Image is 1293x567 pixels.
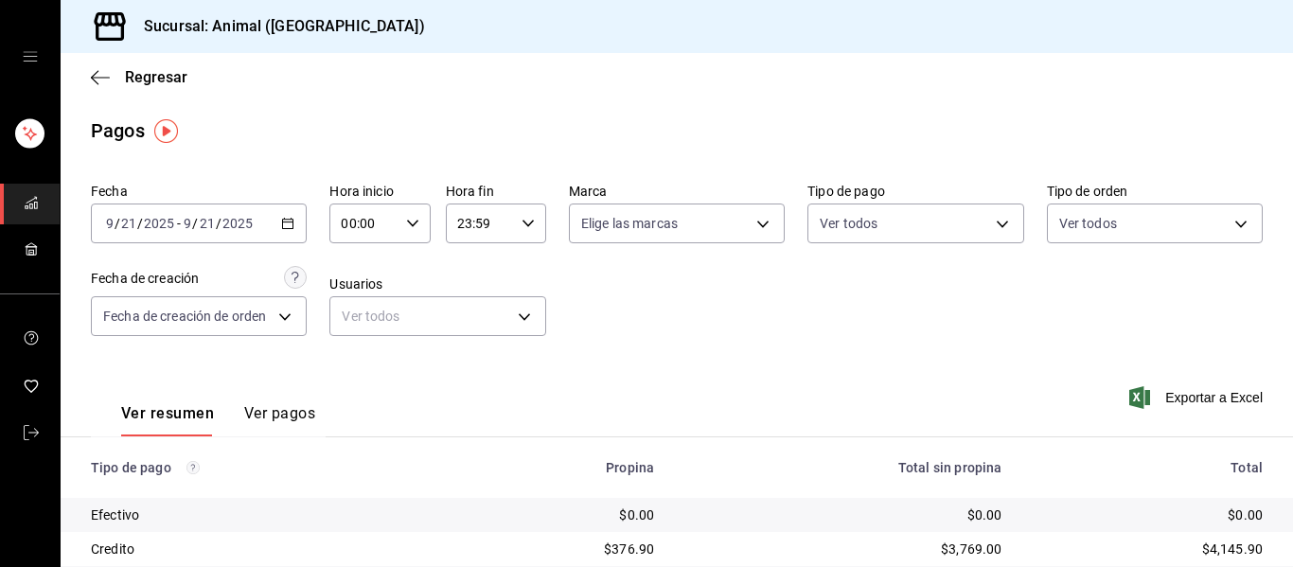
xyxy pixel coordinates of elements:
[569,185,785,198] label: Marca
[1047,185,1263,198] label: Tipo de orden
[1133,386,1263,409] button: Exportar a Excel
[183,216,192,231] input: --
[129,15,425,38] h3: Sucursal: Animal ([GEOGRAPHIC_DATA])
[684,540,1001,558] div: $3,769.00
[186,461,200,474] svg: Los pagos realizados con Pay y otras terminales son montos brutos.
[91,185,307,198] label: Fecha
[137,216,143,231] span: /
[115,216,120,231] span: /
[329,296,545,336] div: Ver todos
[125,68,187,86] span: Regresar
[91,68,187,86] button: Regresar
[221,216,254,231] input: ----
[91,269,199,289] div: Fecha de creación
[684,460,1001,475] div: Total sin propina
[1059,214,1117,233] span: Ver todos
[475,540,654,558] div: $376.90
[475,505,654,524] div: $0.00
[329,277,545,291] label: Usuarios
[105,216,115,231] input: --
[91,116,145,145] div: Pagos
[103,307,266,326] span: Fecha de creación de orden
[121,404,214,436] button: Ver resumen
[216,216,221,231] span: /
[91,505,445,524] div: Efectivo
[581,214,678,233] span: Elige las marcas
[23,49,38,64] button: open drawer
[807,185,1023,198] label: Tipo de pago
[199,216,216,231] input: --
[192,216,198,231] span: /
[91,540,445,558] div: Credito
[446,185,546,198] label: Hora fin
[329,185,430,198] label: Hora inicio
[120,216,137,231] input: --
[154,119,178,143] img: Tooltip marker
[684,505,1001,524] div: $0.00
[1032,460,1263,475] div: Total
[820,214,877,233] span: Ver todos
[143,216,175,231] input: ----
[475,460,654,475] div: Propina
[244,404,315,436] button: Ver pagos
[1032,540,1263,558] div: $4,145.90
[177,216,181,231] span: -
[121,404,315,436] div: navigation tabs
[91,460,445,475] div: Tipo de pago
[1032,505,1263,524] div: $0.00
